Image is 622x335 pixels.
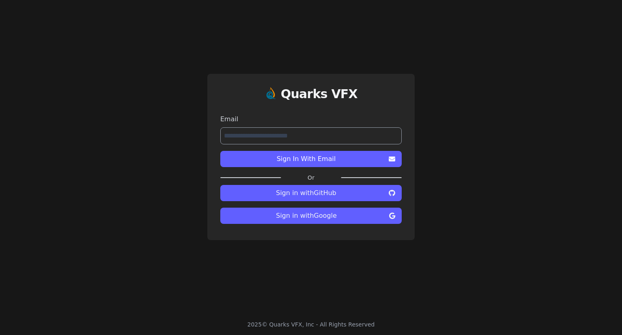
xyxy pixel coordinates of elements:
[281,87,358,108] a: Quarks VFX
[220,151,402,167] button: Sign In With Email
[247,320,375,329] div: 2025 © Quarks VFX, Inc - All Rights Reserved
[220,185,402,201] button: Sign in withGitHub
[281,87,358,101] h1: Quarks VFX
[227,154,386,164] span: Sign In With Email
[281,174,341,182] label: Or
[220,114,402,124] label: Email
[227,188,386,198] span: Sign in with GitHub
[220,208,402,224] button: Sign in withGoogle
[227,211,386,221] span: Sign in with Google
